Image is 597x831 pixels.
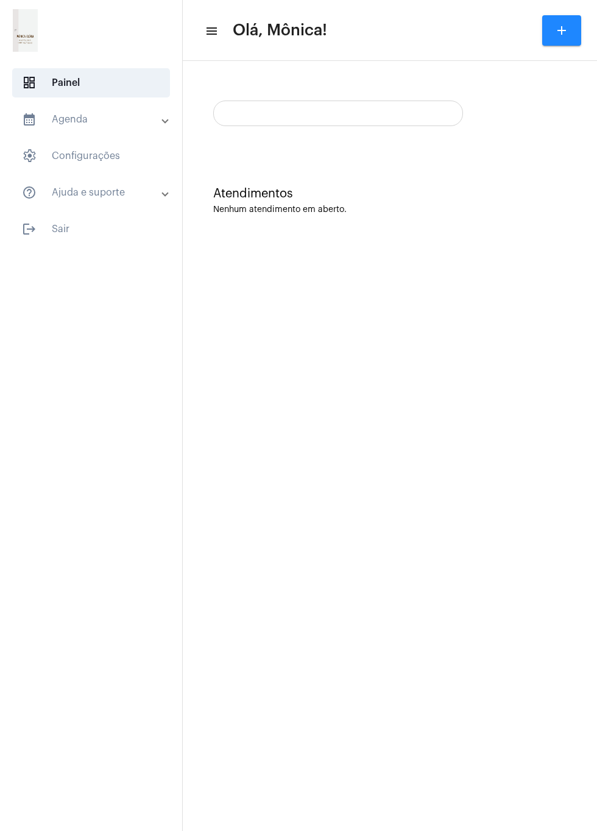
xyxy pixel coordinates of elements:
[22,185,37,200] mat-icon: sidenav icon
[22,76,37,90] span: sidenav icon
[205,24,217,38] mat-icon: sidenav icon
[7,105,182,134] mat-expansion-panel-header: sidenav iconAgenda
[22,112,37,127] mat-icon: sidenav icon
[213,205,567,214] div: Nenhum atendimento em aberto.
[22,185,163,200] mat-panel-title: Ajuda e suporte
[12,141,170,171] span: Configurações
[22,222,37,236] mat-icon: sidenav icon
[554,23,569,38] mat-icon: add
[22,112,163,127] mat-panel-title: Agenda
[233,21,327,40] span: Olá, Mônica!
[22,149,37,163] span: sidenav icon
[10,6,41,55] img: 21e865a3-0c32-a0ee-b1ff-d681ccd3ac4b.png
[213,187,567,200] div: Atendimentos
[12,68,170,97] span: Painel
[12,214,170,244] span: Sair
[7,178,182,207] mat-expansion-panel-header: sidenav iconAjuda e suporte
